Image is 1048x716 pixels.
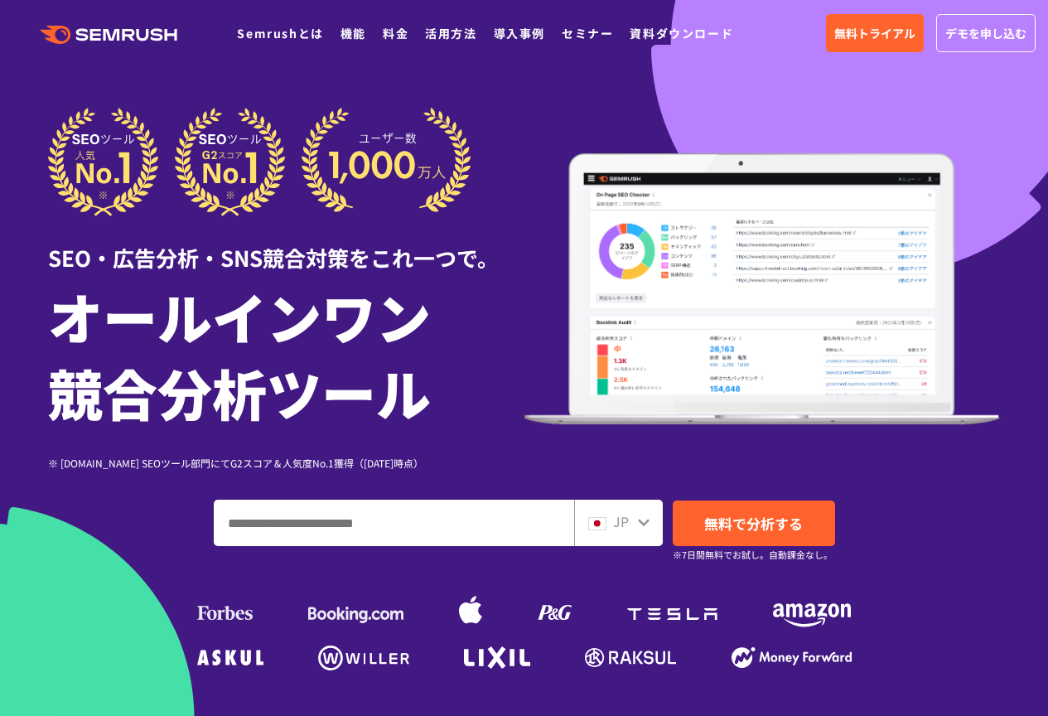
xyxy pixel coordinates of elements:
a: 料金 [383,25,408,41]
small: ※7日間無料でお試し。自動課金なし。 [673,547,833,563]
input: ドメイン、キーワードまたはURLを入力してください [215,501,573,545]
span: デモを申し込む [945,24,1026,42]
a: 活用方法 [425,25,476,41]
a: 無料で分析する [673,501,835,546]
h1: オールインワン 競合分析ツール [48,278,524,430]
a: セミナー [562,25,613,41]
a: 資料ダウンロード [630,25,733,41]
div: ※ [DOMAIN_NAME] SEOツール部門にてG2スコア＆人気度No.1獲得（[DATE]時点） [48,455,524,471]
a: 導入事例 [494,25,545,41]
span: 無料トライアル [834,24,915,42]
a: 無料トライアル [826,14,924,52]
a: デモを申し込む [936,14,1036,52]
span: JP [613,511,629,531]
span: 無料で分析する [704,513,803,534]
div: SEO・広告分析・SNS競合対策をこれ一つで。 [48,216,524,273]
a: Semrushとは [237,25,323,41]
a: 機能 [340,25,366,41]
